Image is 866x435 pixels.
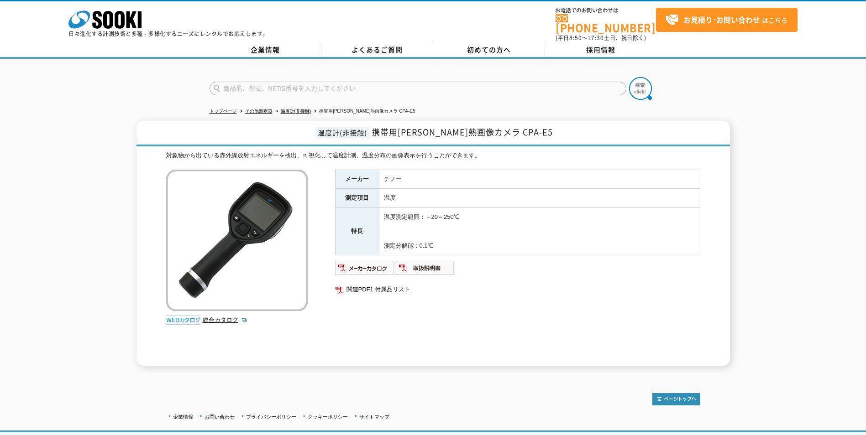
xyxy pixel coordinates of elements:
div: 対象物から出ている赤外線放射エネルギーを検出、可視化して温度計測、温度分布の画像表示を行うことができます。 [166,151,700,161]
span: 17:30 [588,34,604,42]
img: トップページへ [652,393,700,405]
strong: お見積り･お問い合わせ [683,14,760,25]
span: (平日 ～ 土日、祝日除く) [556,34,646,42]
span: 携帯用[PERSON_NAME]熱画像カメラ CPA-E5 [372,126,553,138]
a: 初めての方へ [433,43,545,57]
p: 日々進化する計測技術と多種・多様化するニーズにレンタルでお応えします。 [68,31,268,36]
a: メーカーカタログ [335,267,395,274]
td: 温度 [379,189,700,208]
span: 8:50 [569,34,582,42]
a: 企業情報 [173,414,193,419]
li: 携帯用[PERSON_NAME]熱画像カメラ CPA-E5 [312,107,415,116]
a: 温度計(非接触) [281,109,311,114]
a: 取扱説明書 [395,267,455,274]
a: [PHONE_NUMBER] [556,14,656,33]
a: その他測定器 [245,109,273,114]
img: btn_search.png [629,77,652,100]
span: 温度計(非接触) [315,127,369,138]
a: 企業情報 [210,43,321,57]
th: 測定項目 [335,189,379,208]
a: 総合カタログ [203,316,247,323]
input: 商品名、型式、NETIS番号を入力してください [210,82,626,95]
img: webカタログ [166,316,200,325]
th: メーカー [335,170,379,189]
a: トップページ [210,109,237,114]
a: 関連PDF1 付属品リスト [335,284,700,295]
a: お問い合わせ [205,414,235,419]
img: 取扱説明書 [395,261,455,275]
a: サイトマップ [359,414,389,419]
img: 携帯用小形熱画像カメラ CPA-E5 [166,170,308,311]
a: 採用情報 [545,43,657,57]
a: プライバシーポリシー [246,414,296,419]
td: 温度測定範囲：－20～250℃ 測定分解能：0.1℃ [379,208,700,255]
th: 特長 [335,208,379,255]
a: お見積り･お問い合わせはこちら [656,8,798,32]
img: メーカーカタログ [335,261,395,275]
span: お電話でのお問い合わせは [556,8,656,13]
a: よくあるご質問 [321,43,433,57]
a: クッキーポリシー [308,414,348,419]
span: 初めての方へ [467,45,511,55]
td: チノー [379,170,700,189]
span: はこちら [665,13,787,27]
